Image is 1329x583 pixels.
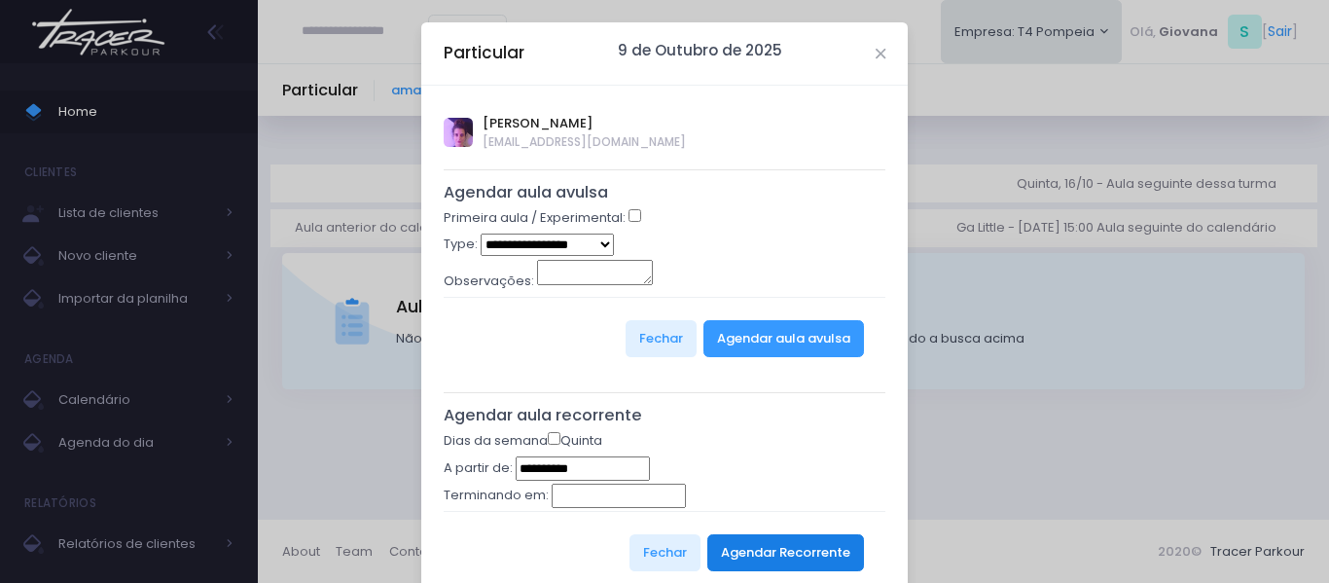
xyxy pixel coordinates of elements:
[876,49,885,58] button: Close
[483,133,686,151] span: [EMAIL_ADDRESS][DOMAIN_NAME]
[703,320,864,357] button: Agendar aula avulsa
[626,320,697,357] button: Fechar
[618,42,782,59] h6: 9 de Outubro de 2025
[444,235,478,254] label: Type:
[548,432,560,445] input: Quinta
[444,458,513,478] label: A partir de:
[444,272,534,291] label: Observações:
[548,431,602,451] label: Quinta
[444,41,524,65] h5: Particular
[707,534,864,571] button: Agendar Recorrente
[444,406,886,425] h5: Agendar aula recorrente
[483,114,686,133] span: [PERSON_NAME]
[444,183,886,202] h5: Agendar aula avulsa
[629,534,700,571] button: Fechar
[444,208,626,228] label: Primeira aula / Experimental:
[444,486,549,505] label: Terminando em:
